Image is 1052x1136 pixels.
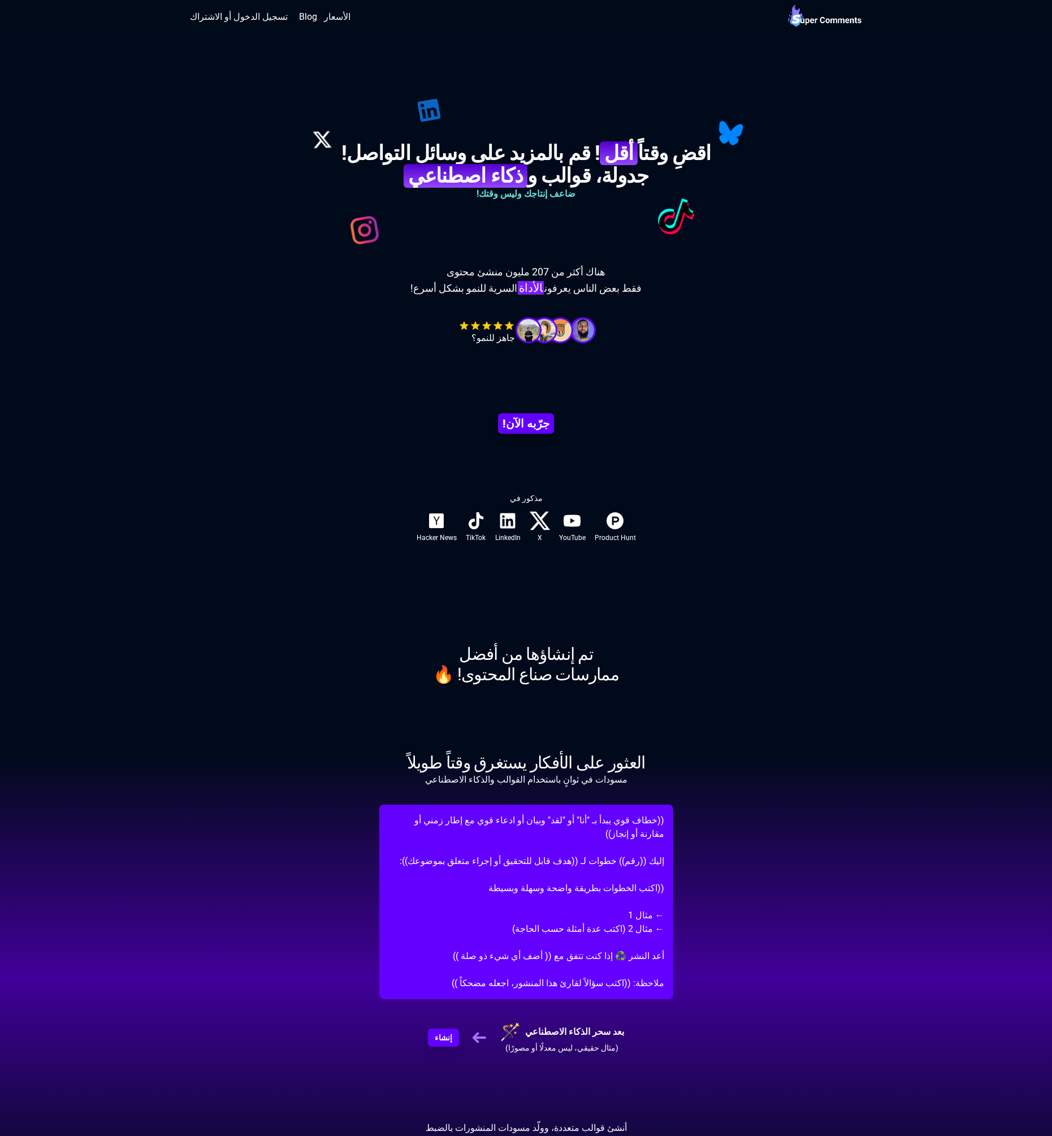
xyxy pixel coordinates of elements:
[433,644,619,685] h2: تم إنشاؤها من أفضل ممارسات صناع المحتوى! 🔥
[595,533,636,542] span: Product Hunt
[417,533,457,542] span: Hacker News
[500,1022,521,1042] span: 🪄
[299,10,317,24] a: Blog
[572,319,594,342] img: Profile images
[428,1029,459,1047] button: إنشاء
[498,413,554,434] a: جرّبه الآن!
[517,319,540,342] img: Profile images
[425,773,627,787] span: مسودات في ثوانٍ باستخدام القوالب والذكاء الاصطناعي
[407,753,646,773] h3: العثور على الأفكار يستغرق وقتاً طويلاً
[500,1042,624,1053] span: (مثال حقيقي، ليس معدلًا أو مصورًا)
[549,319,572,342] img: Profile images
[787,3,862,31] a: Super Comments Logo
[410,280,642,296] span: فقط بعض الناس يعرفون السرية للنمو بشكل أسرع!
[379,805,673,999] p: ((خطاف قوي يبدأ بـ "أنا" أو "لقد" وبيان أو ادعاء قوي مع إطار زمني أو مقارنة أو إنجاز)) إليك ((رقم...
[190,10,288,24] a: تسجيل الدخول أو الاشتراك
[518,281,543,295] mark: الأداة
[559,533,586,542] span: YouTube
[500,1022,624,1042] strong: بعد سحر الذكاء الاصطناعي
[458,331,515,345] span: جاهز للنمو؟
[600,141,638,165] b: أقل
[510,493,543,504] span: مذكور في
[410,264,642,280] span: هناك أكثر من 207 مليون منشئ محتوى
[324,10,350,24] a: الأسعار
[341,187,711,201] h3: ضاعف إنتاجك وليس وقتك!
[533,319,556,342] img: Profile images
[466,533,486,542] span: TikTok
[341,142,711,187] h1: اقضِ وقتاً ! قم بالمزيد على وسائل التواصل! جدولة، قوالب و
[538,533,542,542] span: X
[495,533,521,542] span: LinkedIn
[435,1032,452,1044] span: إنشاء
[404,164,527,188] b: ذكاء اصطناعي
